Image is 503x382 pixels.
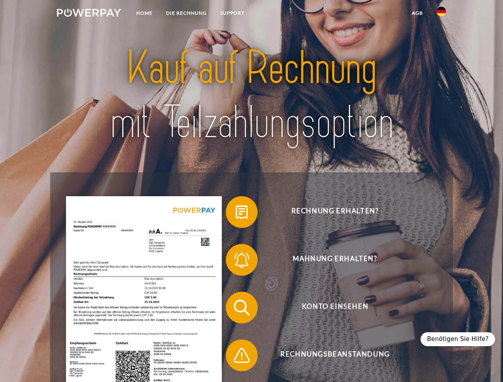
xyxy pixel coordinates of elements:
button: Rechnungsbeanstandung [226,339,433,371]
img: qb_warning.svg [232,345,252,365]
iframe: Button to launch messaging window [471,350,497,376]
img: de [436,7,446,16]
img: qb_bell.svg [232,250,252,270]
button: Rechnung erhalten? [226,196,433,228]
a: SUPPORT [213,6,251,20]
img: title-powerpay_de.svg [76,38,427,152]
button: Konto einsehen [226,292,433,324]
img: logo-powerpay-white.svg [57,9,121,17]
a: DIE RECHNUNG [159,6,213,20]
span: Rechnung erhalten? [237,196,433,228]
span: Mahnung erhalten? [237,244,433,276]
img: qb_bill.svg [232,202,252,222]
div: Benötigen Sie Hilfe? [421,332,495,346]
img: qb_search.svg [232,298,252,318]
span: Konto einsehen [237,292,433,324]
button: Mahnung erhalten? [226,244,433,276]
a: Home [129,6,159,20]
span: Rechnungsbeanstandung [237,339,433,371]
a: agb [405,6,430,20]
